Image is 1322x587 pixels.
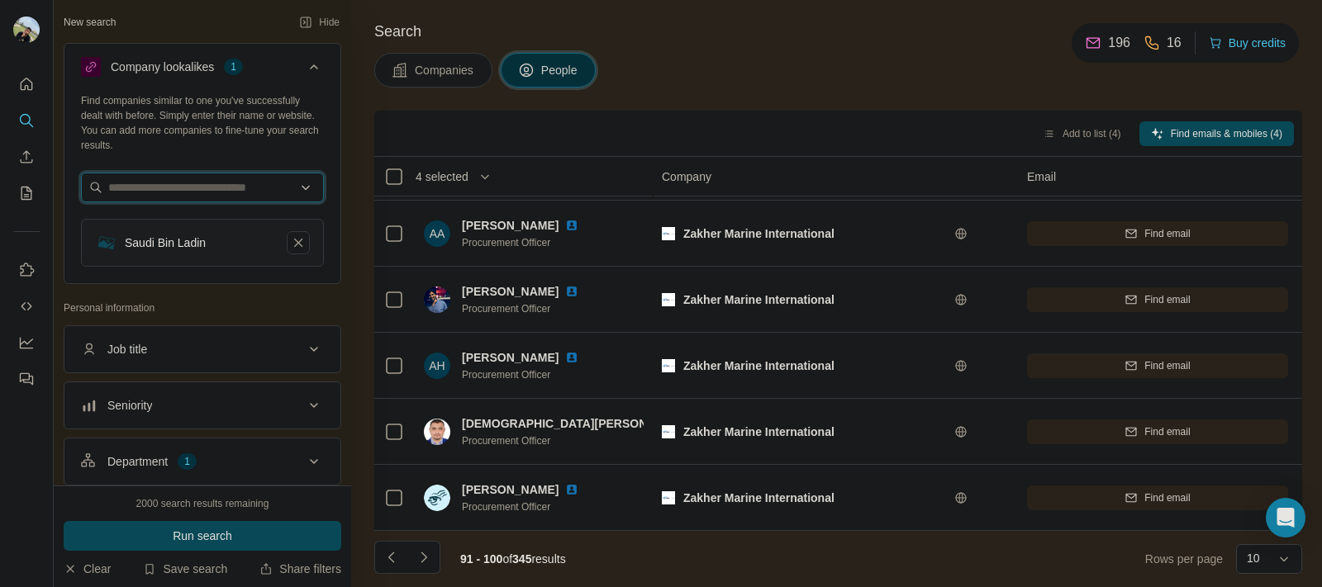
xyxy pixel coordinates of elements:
img: Logo of Zakher Marine International [662,359,675,372]
img: Avatar [424,485,450,511]
span: 4 selected [416,168,468,185]
div: Open Intercom Messenger [1266,498,1305,537]
span: Zakher Marine International [683,359,835,372]
div: Seniority [107,397,152,414]
div: Find companies similar to one you've successfully dealt with before. Simply enter their name or w... [81,93,324,153]
span: [PERSON_NAME] [462,481,559,498]
button: Find email [1027,221,1288,246]
span: Procurement Officer [462,235,598,250]
div: Company lookalikes [111,59,214,75]
p: 16 [1167,33,1182,53]
div: AH [424,353,450,379]
span: Rows per page [1145,551,1223,567]
div: Department [107,453,168,470]
button: Share filters [259,561,341,577]
img: Logo of Zakher Marine International [662,293,675,306]
span: [PERSON_NAME] [462,217,559,234]
button: Find email [1027,287,1288,312]
span: Zakher Marine International [683,293,835,306]
button: Quick start [13,69,40,99]
span: Procurement Officer [462,433,644,448]
button: Find email [1027,419,1288,444]
div: Job title [107,341,147,357]
span: Procurement Officer [462,301,598,316]
p: 10 [1247,550,1260,566]
img: LinkedIn logo [565,285,578,298]
h4: Search [374,20,1302,43]
span: [DEMOGRAPHIC_DATA][PERSON_NAME] [462,415,692,432]
button: Use Surfe API [13,291,40,321]
span: Find emails & mobiles (4) [1171,126,1282,141]
button: Seniority [64,386,340,425]
img: Avatar [424,286,450,313]
button: Find email [1027,353,1288,378]
img: Avatar [424,419,450,445]
button: Navigate to previous page [374,541,407,574]
div: 2000 search results remaining [136,496,269,511]
button: Enrich CSV [13,142,40,172]
button: Add to list (4) [1031,121,1133,146]
button: Job title [64,329,340,369]
span: Find email [1144,226,1190,241]
img: LinkedIn logo [565,351,578,364]
button: Save search [143,561,227,577]
div: AA [424,220,450,247]
span: Find email [1144,358,1190,373]
span: Zakher Marine International [683,491,835,504]
span: Run search [173,528,232,544]
span: Find email [1144,292,1190,307]
button: Dashboard [13,328,40,357]
img: Saudi Bin Ladin-logo [95,231,118,254]
span: Zakher Marine International [683,227,835,240]
img: Avatar [13,17,40,43]
button: Clear [64,561,111,577]
button: Use Surfe on LinkedIn [13,255,40,285]
span: [PERSON_NAME] [462,349,559,366]
button: Company lookalikes1 [64,47,340,93]
span: Find email [1144,490,1190,505]
img: Logo of Zakher Marine International [662,491,675,504]
span: of [502,552,512,566]
span: Find email [1144,424,1190,439]
span: Procurement Officer [462,367,598,382]
button: Find email [1027,485,1288,510]
span: 345 [512,552,531,566]
span: Company [662,168,711,185]
div: New search [64,15,116,30]
img: Logo of Zakher Marine International [662,227,675,240]
button: Feedback [13,364,40,394]
button: Saudi Bin Ladin-remove-button [287,231,310,254]
p: Personal information [64,301,341,315]
span: Email [1027,168,1056,185]
button: Department1 [64,442,340,481]
img: LinkedIn logo [565,483,578,496]
p: 196 [1108,33,1130,53]
button: Run search [64,521,341,551]
div: Saudi Bin Ladin [125,234,206,251]
button: My lists [13,178,40,208]
span: [PERSON_NAME] [462,283,559,300]
span: 91 - 100 [460,552,502,566]
button: Find emails & mobiles (4) [1139,121,1294,146]
button: Buy credits [1209,31,1286,54]
div: 1 [178,454,197,469]
span: Procurement Officer [462,499,598,514]
span: results [460,552,566,566]
img: Logo of Zakher Marine International [662,425,675,438]
span: People [541,62,579,78]
img: LinkedIn logo [565,219,578,232]
button: Search [13,106,40,135]
button: Navigate to next page [407,541,440,574]
span: Companies [415,62,475,78]
button: Hide [288,10,351,35]
span: Zakher Marine International [683,425,835,438]
div: 1 [224,59,243,74]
